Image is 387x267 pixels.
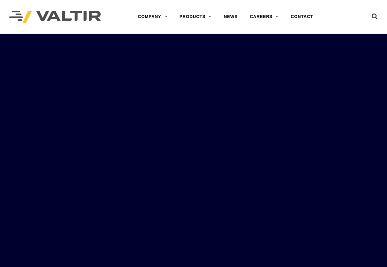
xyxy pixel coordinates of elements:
[132,11,173,23] a: COMPANY
[9,11,101,23] img: Valtir
[173,11,218,23] a: PRODUCTS
[218,11,244,23] a: NEWS
[244,11,285,23] a: CAREERS
[285,11,319,23] a: CONTACT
